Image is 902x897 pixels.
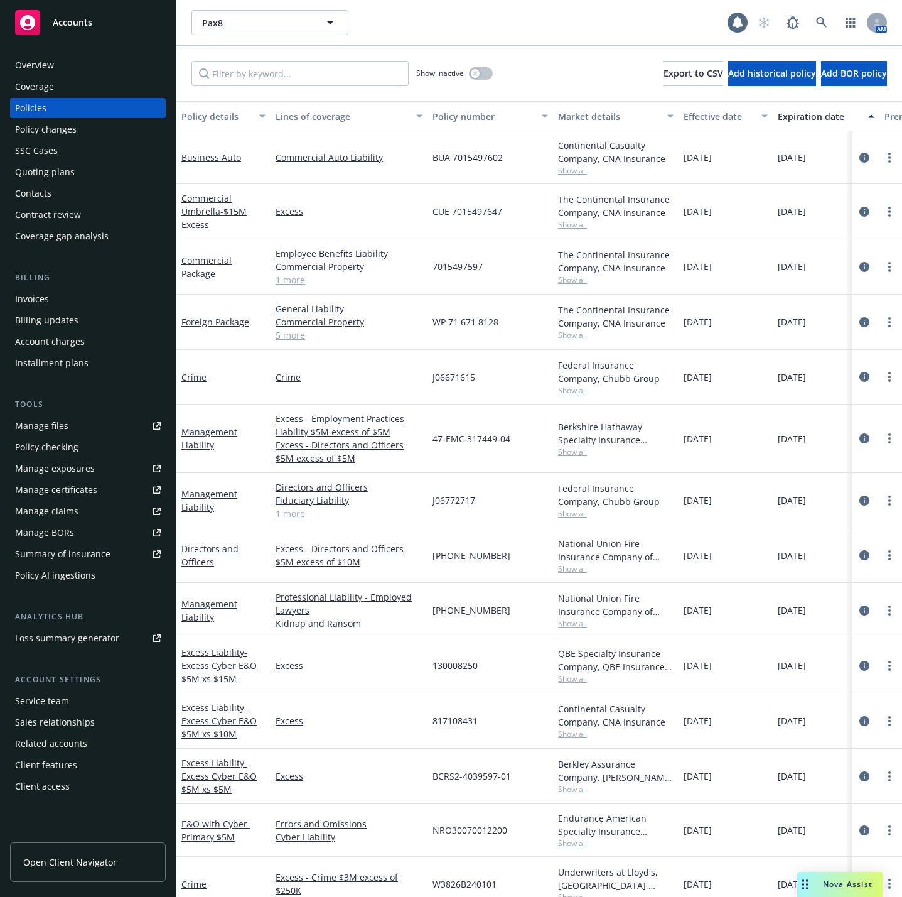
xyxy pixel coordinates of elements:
a: more [882,714,897,729]
span: 817108431 [432,714,478,727]
span: BCRS2-4039597-01 [432,769,511,783]
span: Show all [558,784,674,795]
span: Accounts [53,18,92,28]
span: Show all [558,673,674,684]
div: QBE Specialty Insurance Company, QBE Insurance Group [558,647,674,673]
div: Service team [15,691,69,711]
a: SSC Cases [10,141,166,161]
button: Add BOR policy [821,61,887,86]
a: Excess [276,659,422,672]
span: Show inactive [416,68,464,79]
div: Client features [15,755,77,775]
span: [DATE] [778,549,806,562]
div: Installment plans [15,353,89,373]
a: Excess Liability [181,702,257,740]
div: Contacts [15,183,51,204]
div: Analytics hub [10,611,166,623]
button: Policy number [427,101,553,131]
span: [DATE] [778,878,806,891]
a: Commercial Umbrella [181,192,247,231]
a: Manage files [10,416,166,436]
span: Manage exposures [10,459,166,479]
span: Show all [558,275,674,285]
span: Show all [558,508,674,519]
a: 1 more [276,507,422,520]
span: [DATE] [684,260,712,273]
span: [PHONE_NUMBER] [432,549,510,562]
span: [DATE] [778,315,806,329]
span: [DATE] [684,714,712,727]
span: - Excess Cyber E&O $5M xs $10M [181,702,257,740]
a: more [882,431,897,446]
a: circleInformation [857,259,872,275]
a: Management Liability [181,426,237,451]
span: Pax8 [202,16,311,30]
span: W3826B240101 [432,878,497,891]
div: Coverage [15,77,54,97]
a: circleInformation [857,658,872,673]
span: Show all [558,385,674,396]
span: - Excess Cyber E&O $5M xs $15M [181,646,257,685]
a: Business Auto [181,151,241,163]
a: more [882,658,897,673]
a: circleInformation [857,493,872,508]
span: [DATE] [778,371,806,384]
span: Show all [558,838,674,849]
a: 5 more [276,329,422,342]
span: [DATE] [684,824,712,837]
a: General Liability [276,302,422,315]
button: Policy details [176,101,271,131]
div: Manage claims [15,501,78,521]
div: Drag to move [797,872,813,897]
span: [DATE] [778,659,806,672]
div: Client access [15,776,70,796]
a: Management Liability [181,598,237,623]
a: Policies [10,98,166,118]
div: Continental Casualty Company, CNA Insurance [558,702,674,729]
span: [DATE] [684,878,712,891]
a: Commercial Package [181,254,232,280]
button: Export to CSV [663,61,723,86]
a: more [882,603,897,618]
div: Continental Casualty Company, CNA Insurance [558,139,674,165]
a: Excess Liability [181,646,257,685]
span: Show all [558,219,674,230]
a: Excess - Directors and Officers $5M excess of $5M [276,438,422,465]
a: circleInformation [857,714,872,729]
a: Client access [10,776,166,796]
span: Open Client Navigator [23,856,117,869]
a: circleInformation [857,603,872,618]
span: Add historical policy [728,67,816,79]
span: Export to CSV [663,67,723,79]
a: more [882,150,897,165]
div: Underwriters at Lloyd's, [GEOGRAPHIC_DATA], [PERSON_NAME] of [GEOGRAPHIC_DATA] [558,866,674,892]
span: - Primary $5M [181,818,250,843]
a: Billing updates [10,310,166,330]
a: Kidnap and Ransom [276,617,422,630]
a: Excess - Crime $3M excess of $250K [276,871,422,897]
div: Coverage gap analysis [15,226,109,246]
span: [DATE] [778,769,806,783]
button: Expiration date [773,101,879,131]
span: [DATE] [684,315,712,329]
a: Coverage [10,77,166,97]
div: Manage certificates [15,480,97,500]
a: Commercial Auto Liability [276,151,422,164]
div: The Continental Insurance Company, CNA Insurance [558,248,674,275]
span: [DATE] [684,432,712,445]
div: Endurance American Specialty Insurance Company, Sompo International [558,812,674,838]
div: Manage exposures [15,459,95,479]
a: Switch app [838,10,863,35]
span: CUE 7015497647 [432,205,502,218]
div: Effective date [684,110,754,123]
a: Crime [181,371,207,383]
div: Policy details [181,110,252,123]
a: Excess [276,714,422,727]
a: Fiduciary Liability [276,494,422,507]
button: Lines of coverage [271,101,427,131]
span: Show all [558,165,674,176]
a: Professional Liability - Employed Lawyers [276,590,422,617]
div: The Continental Insurance Company, CNA Insurance [558,303,674,330]
a: Manage claims [10,501,166,521]
div: Manage BORs [15,523,74,543]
